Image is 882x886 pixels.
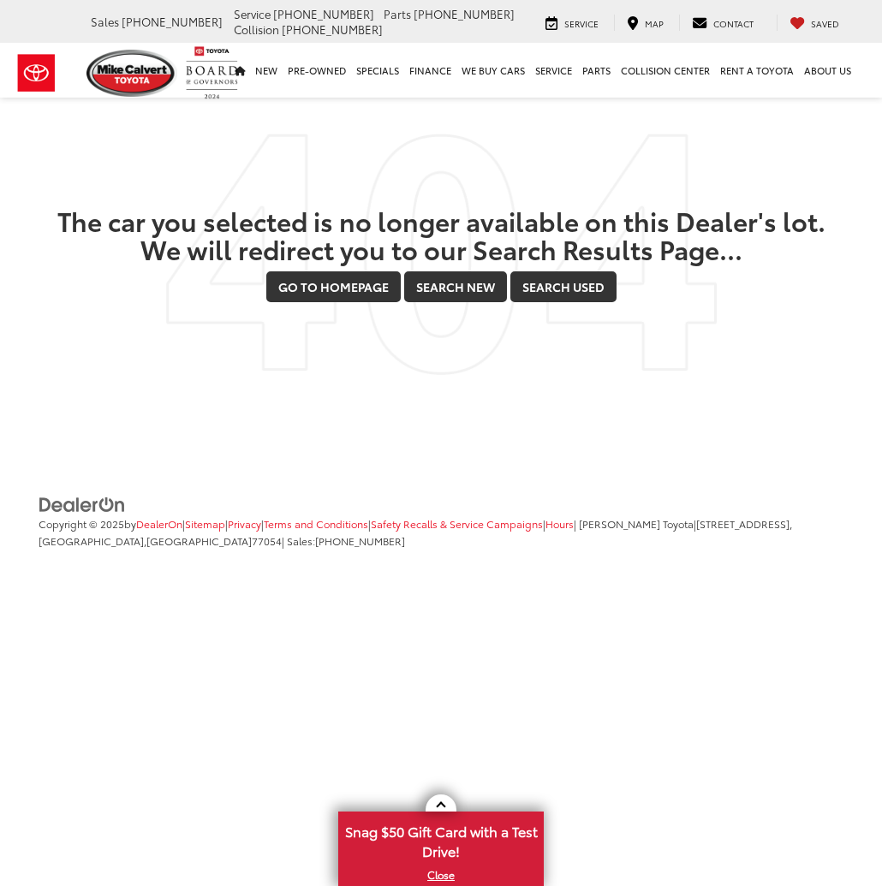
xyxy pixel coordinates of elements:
[715,43,799,98] a: Rent a Toyota
[614,15,676,31] a: Map
[574,516,694,531] span: | [PERSON_NAME] Toyota
[283,43,351,98] a: Pre-Owned
[543,516,574,531] span: |
[713,17,754,30] span: Contact
[252,533,282,548] span: 77054
[351,43,404,98] a: Specials
[91,14,119,29] span: Sales
[404,43,456,98] a: Finance
[777,15,852,31] a: My Saved Vehicles
[679,15,766,31] a: Contact
[182,516,225,531] span: |
[577,43,616,98] a: Parts
[545,516,574,531] a: Hours
[261,516,368,531] span: |
[384,6,411,21] span: Parts
[282,533,405,548] span: | Sales:
[185,516,225,531] a: Sitemap
[225,516,261,531] span: |
[533,15,611,31] a: Service
[86,50,177,97] img: Mike Calvert Toyota
[799,43,856,98] a: About Us
[315,533,405,548] span: [PHONE_NUMBER]
[616,43,715,98] a: Collision Center
[645,17,664,30] span: Map
[234,21,279,37] span: Collision
[228,516,261,531] a: Privacy
[146,533,252,548] span: [GEOGRAPHIC_DATA]
[4,45,69,101] img: Toyota
[456,43,530,98] a: WE BUY CARS
[39,206,843,263] h2: The car you selected is no longer available on this Dealer's lot. We will redirect you to our Sea...
[371,516,543,531] a: Safety Recalls & Service Campaigns, Opens in a new tab
[530,43,577,98] a: Service
[811,17,839,30] span: Saved
[264,516,368,531] a: Terms and Conditions
[250,43,283,98] a: New
[234,6,271,21] span: Service
[273,6,374,21] span: [PHONE_NUMBER]
[39,495,126,512] a: DealerOn
[404,271,507,302] a: Search New
[282,21,383,37] span: [PHONE_NUMBER]
[368,516,543,531] span: |
[266,271,401,302] a: Go to Homepage
[39,496,126,514] img: DealerOn
[122,14,223,29] span: [PHONE_NUMBER]
[414,6,515,21] span: [PHONE_NUMBER]
[510,271,617,302] a: Search Used
[39,516,124,531] span: Copyright © 2025
[340,813,542,865] span: Snag $50 Gift Card with a Test Drive!
[124,516,182,531] span: by
[229,43,250,98] a: Home
[564,17,599,30] span: Service
[136,516,182,531] a: DealerOn Home Page
[696,516,792,531] span: [STREET_ADDRESS],
[39,533,146,548] span: [GEOGRAPHIC_DATA],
